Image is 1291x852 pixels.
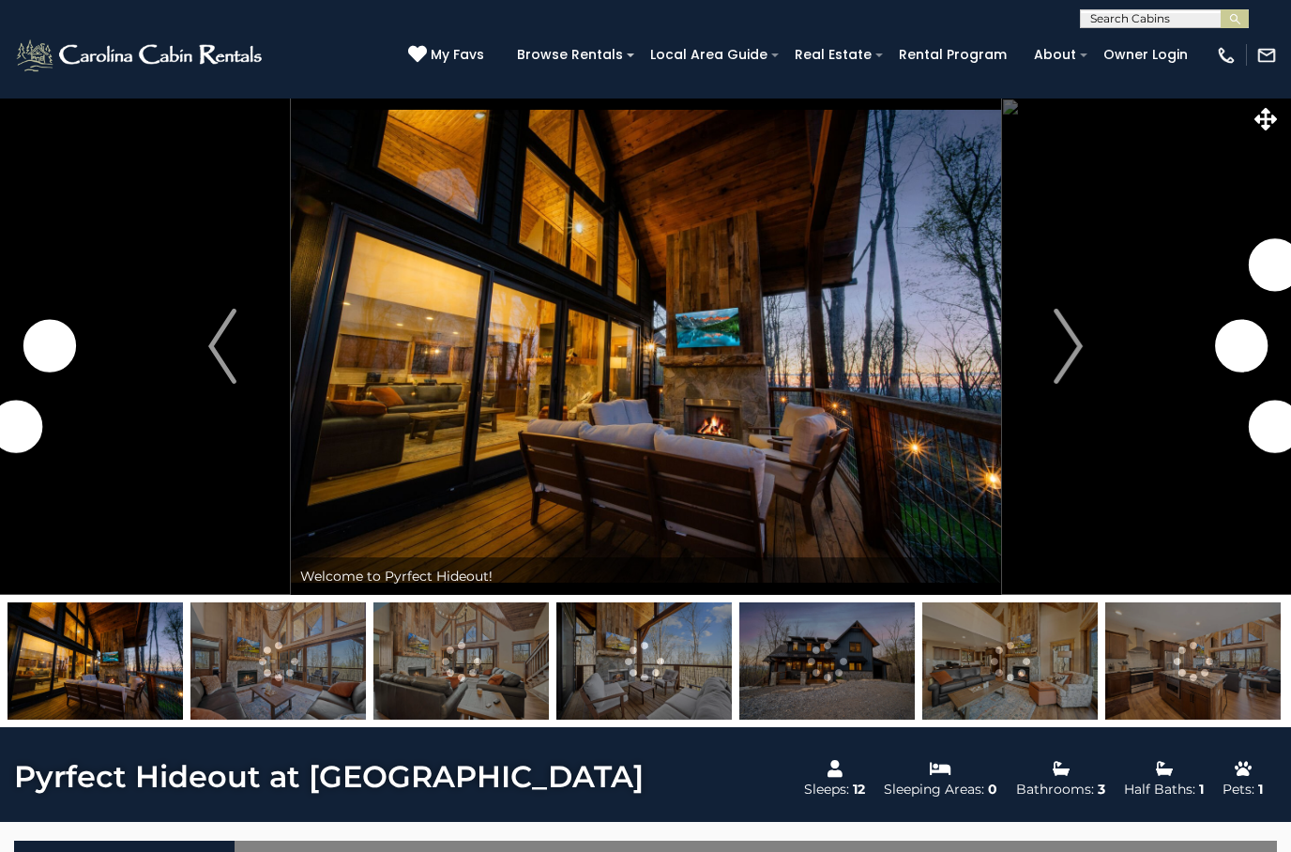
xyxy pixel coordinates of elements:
[8,602,183,720] img: 168565474
[1055,309,1083,384] img: arrow
[373,602,549,720] img: 168503453
[889,40,1016,69] a: Rental Program
[922,602,1098,720] img: 168503433
[1000,98,1136,595] button: Next
[1025,40,1086,69] a: About
[556,602,732,720] img: 168503461
[154,98,290,595] button: Previous
[785,40,881,69] a: Real Estate
[1094,40,1197,69] a: Owner Login
[739,602,915,720] img: 168565473
[508,40,632,69] a: Browse Rentals
[1105,602,1281,720] img: 168503435
[641,40,777,69] a: Local Area Guide
[208,309,236,384] img: arrow
[408,45,489,66] a: My Favs
[431,45,484,65] span: My Favs
[1216,45,1237,66] img: phone-regular-white.png
[190,602,366,720] img: 168503432
[1256,45,1277,66] img: mail-regular-white.png
[14,37,267,74] img: White-1-2.png
[291,557,1001,595] div: Welcome to Pyrfect Hideout!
